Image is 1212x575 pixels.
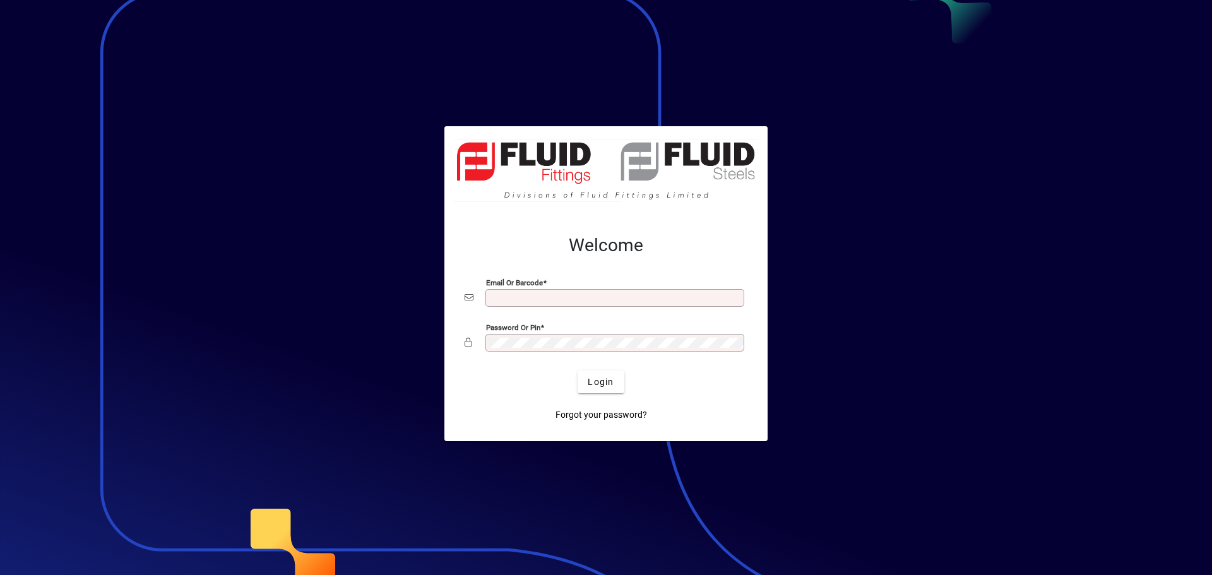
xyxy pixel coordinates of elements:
a: Forgot your password? [550,403,652,426]
span: Forgot your password? [555,408,647,422]
span: Login [588,376,614,389]
mat-label: Password or Pin [486,323,540,332]
button: Login [578,370,624,393]
mat-label: Email or Barcode [486,278,543,287]
h2: Welcome [465,235,747,256]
